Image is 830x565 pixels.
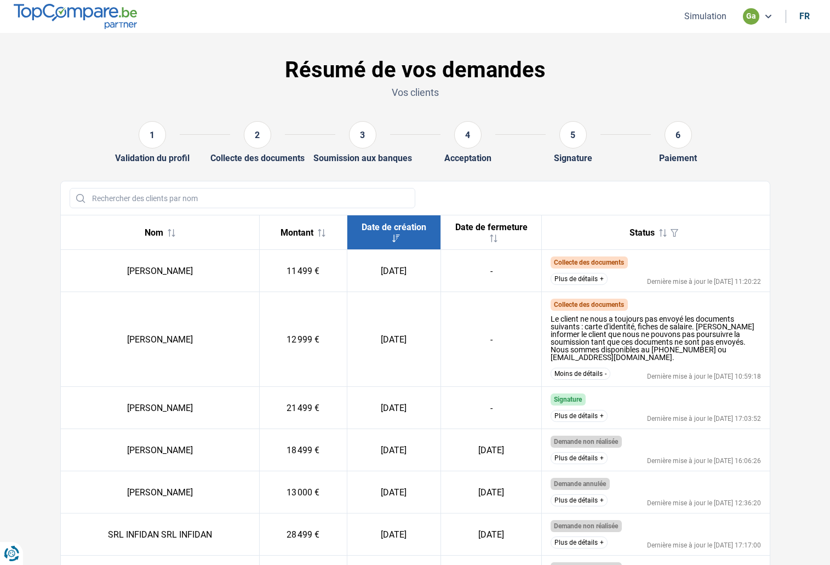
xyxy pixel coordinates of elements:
[441,513,542,556] td: [DATE]
[259,387,347,429] td: 21 499 €
[743,8,759,25] div: ga
[659,153,697,163] div: Paiement
[554,480,606,488] span: Demande annulée
[647,542,761,549] div: Dernière mise à jour le [DATE] 17:17:00
[61,471,260,513] td: [PERSON_NAME]
[629,227,655,238] span: Status
[259,292,347,387] td: 12 999 €
[61,429,260,471] td: [PERSON_NAME]
[259,513,347,556] td: 28 499 €
[313,153,412,163] div: Soumission aux banques
[665,121,692,149] div: 6
[647,373,761,380] div: Dernière mise à jour le [DATE] 10:59:18
[61,513,260,556] td: SRL INFIDAN SRL INFIDAN
[259,471,347,513] td: 13 000 €
[647,458,761,464] div: Dernière mise à jour le [DATE] 16:06:26
[349,121,376,149] div: 3
[559,121,587,149] div: 5
[554,153,592,163] div: Signature
[70,188,415,208] input: Rechercher des clients par nom
[347,513,441,556] td: [DATE]
[61,292,260,387] td: [PERSON_NAME]
[554,522,618,530] span: Demande non réalisée
[362,222,426,232] span: Date de création
[139,121,166,149] div: 1
[210,153,305,163] div: Collecte des documents
[347,387,441,429] td: [DATE]
[554,438,618,446] span: Demande non réalisée
[259,250,347,292] td: 11 499 €
[145,227,163,238] span: Nom
[14,4,137,28] img: TopCompare.be
[441,471,542,513] td: [DATE]
[61,387,260,429] td: [PERSON_NAME]
[554,301,624,309] span: Collecte des documents
[441,429,542,471] td: [DATE]
[554,396,582,403] span: Signature
[799,11,810,21] div: fr
[551,315,761,361] div: Le client ne nous a toujours pas envoyé les documents suivants : carte d'identité, fiches de sala...
[551,410,608,422] button: Plus de détails
[60,85,770,99] p: Vos clients
[551,494,608,506] button: Plus de détails
[444,153,491,163] div: Acceptation
[551,368,610,380] button: Moins de détails
[347,292,441,387] td: [DATE]
[647,500,761,506] div: Dernière mise à jour le [DATE] 12:36:20
[551,537,608,549] button: Plus de détails
[259,429,347,471] td: 18 499 €
[244,121,271,149] div: 2
[441,387,542,429] td: -
[681,10,730,22] button: Simulation
[347,429,441,471] td: [DATE]
[347,471,441,513] td: [DATE]
[647,415,761,422] div: Dernière mise à jour le [DATE] 17:03:52
[347,250,441,292] td: [DATE]
[455,222,528,232] span: Date de fermeture
[441,250,542,292] td: -
[647,278,761,285] div: Dernière mise à jour le [DATE] 11:20:22
[60,57,770,83] h1: Résumé de vos demandes
[551,452,608,464] button: Plus de détails
[454,121,482,149] div: 4
[61,250,260,292] td: [PERSON_NAME]
[551,273,608,285] button: Plus de détails
[115,153,190,163] div: Validation du profil
[281,227,313,238] span: Montant
[441,292,542,387] td: -
[554,259,624,266] span: Collecte des documents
